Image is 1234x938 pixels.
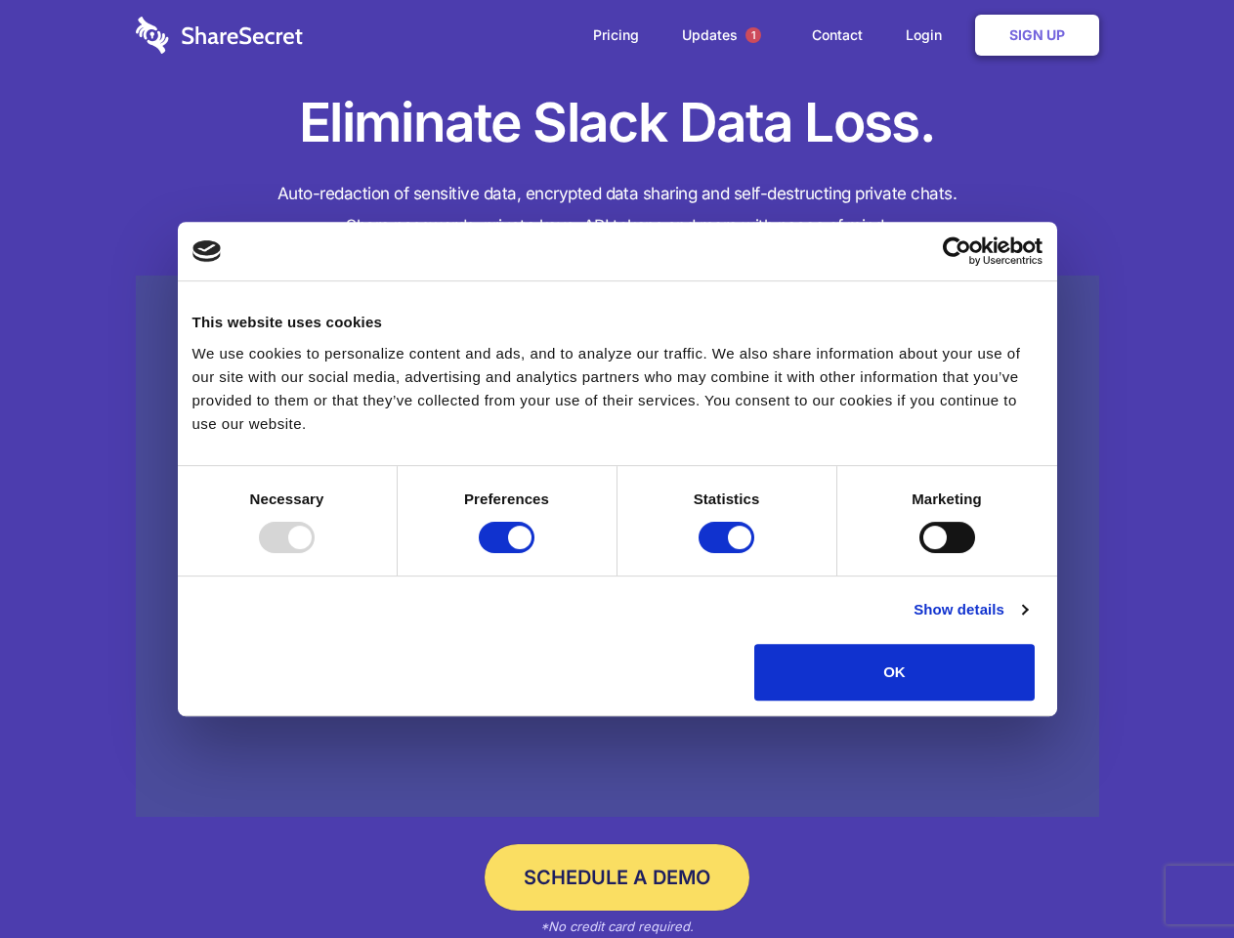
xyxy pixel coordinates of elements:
div: We use cookies to personalize content and ads, and to analyze our traffic. We also share informat... [192,342,1043,436]
div: This website uses cookies [192,311,1043,334]
a: Login [886,5,971,65]
a: Usercentrics Cookiebot - opens in a new window [872,236,1043,266]
img: logo-wordmark-white-trans-d4663122ce5f474addd5e946df7df03e33cb6a1c49d2221995e7729f52c070b2.svg [136,17,303,54]
em: *No credit card required. [540,918,694,934]
h4: Auto-redaction of sensitive data, encrypted data sharing and self-destructing private chats. Shar... [136,178,1099,242]
a: Schedule a Demo [485,844,749,911]
a: Wistia video thumbnail [136,276,1099,818]
strong: Marketing [912,490,982,507]
a: Contact [792,5,882,65]
a: Show details [914,598,1027,621]
span: 1 [745,27,761,43]
button: OK [754,644,1035,701]
strong: Statistics [694,490,760,507]
strong: Preferences [464,490,549,507]
strong: Necessary [250,490,324,507]
a: Sign Up [975,15,1099,56]
h1: Eliminate Slack Data Loss. [136,88,1099,158]
a: Pricing [574,5,659,65]
img: logo [192,240,222,262]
